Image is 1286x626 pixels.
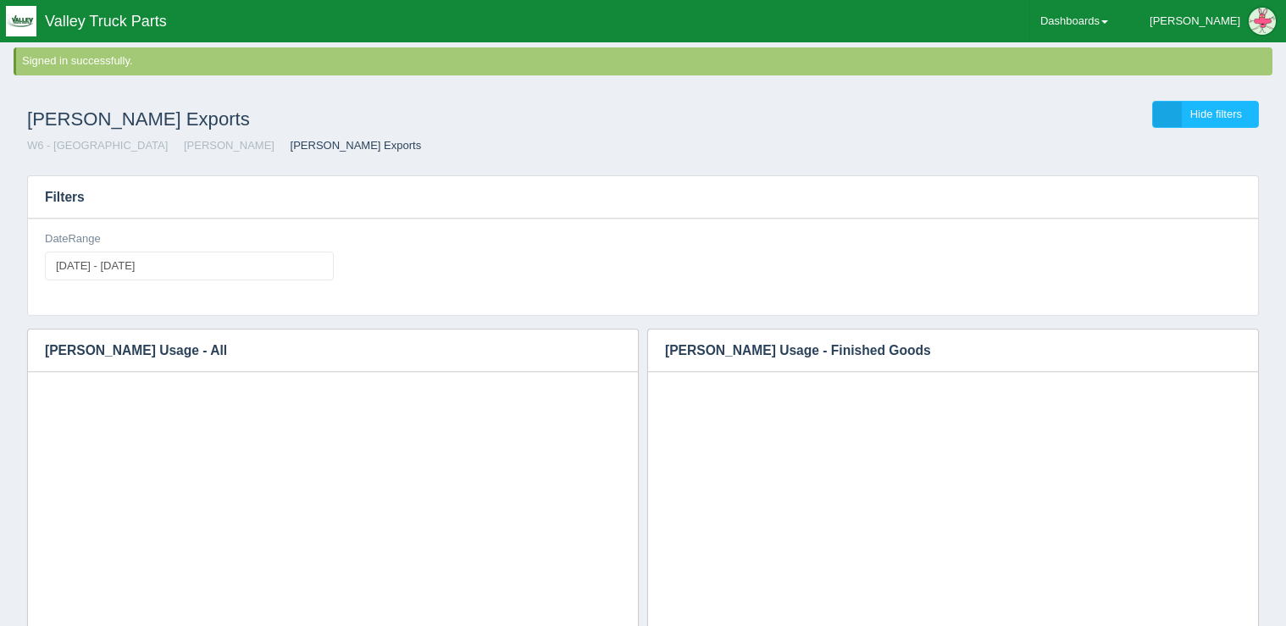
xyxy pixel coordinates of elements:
label: DateRange [45,231,101,247]
h3: [PERSON_NAME] Usage - All [28,330,613,372]
img: q1blfpkbivjhsugxdrfq.png [6,6,36,36]
div: Signed in successfully. [22,53,1269,69]
a: [PERSON_NAME] [184,139,274,152]
li: [PERSON_NAME] Exports [278,138,422,154]
div: [PERSON_NAME] [1150,4,1240,38]
a: W6 - [GEOGRAPHIC_DATA] [27,139,168,152]
img: Profile Picture [1249,8,1276,35]
h3: Filters [28,176,1258,219]
a: Hide filters [1152,101,1259,129]
h1: [PERSON_NAME] Exports [27,101,643,138]
span: Valley Truck Parts [45,13,167,30]
h3: [PERSON_NAME] Usage - Finished Goods [648,330,1233,372]
span: Hide filters [1190,108,1242,120]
